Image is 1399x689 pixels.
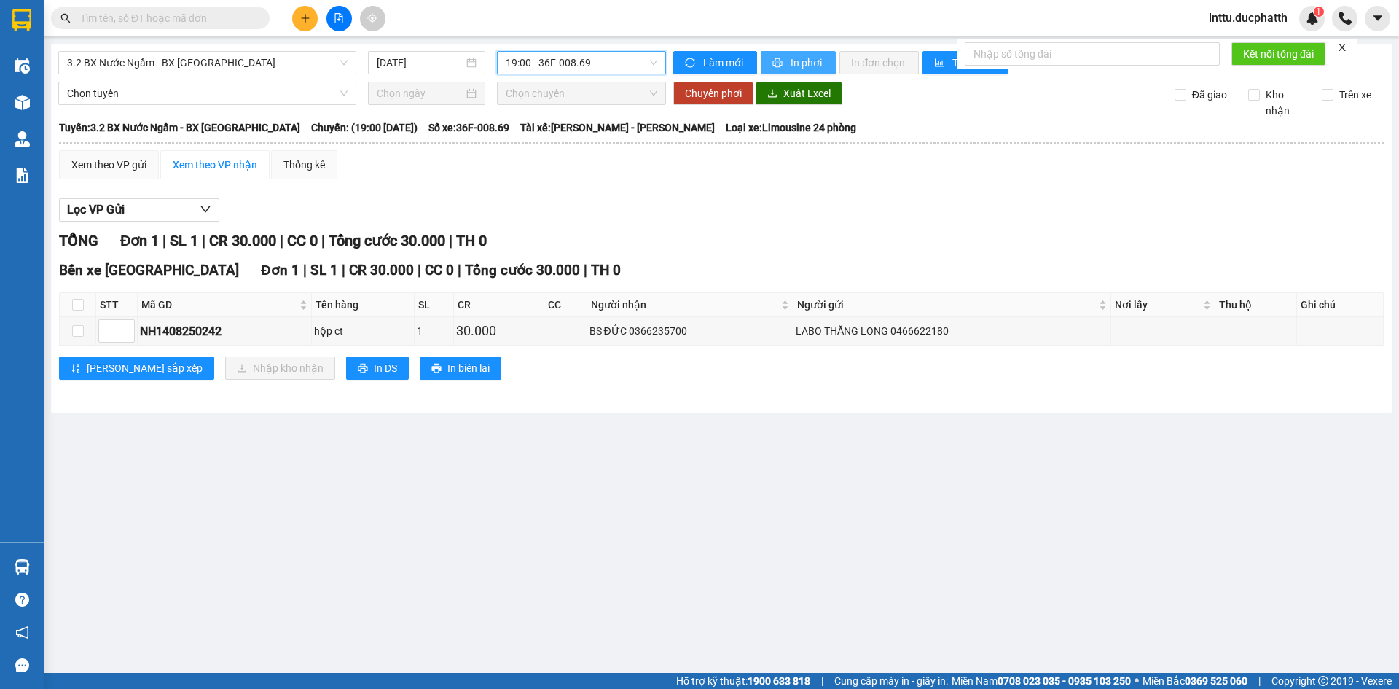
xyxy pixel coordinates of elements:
span: sync [685,58,697,69]
img: logo-vxr [12,9,31,31]
span: file-add [334,13,344,23]
span: close [1337,42,1347,52]
strong: 1900 633 818 [748,675,810,687]
b: Tuyến: 3.2 BX Nước Ngầm - BX [GEOGRAPHIC_DATA] [59,122,300,133]
img: icon-new-feature [1306,12,1319,25]
span: | [202,232,205,249]
img: warehouse-icon [15,131,30,147]
span: Miền Bắc [1143,673,1247,689]
button: printerIn biên lai [420,357,501,380]
img: phone-icon [1339,12,1352,25]
span: SL 1 [170,232,198,249]
button: Kết nối tổng đài [1231,42,1325,66]
span: Tài xế: [PERSON_NAME] - [PERSON_NAME] [520,120,715,136]
span: | [418,262,421,279]
button: syncLàm mới [673,51,757,74]
button: downloadXuất Excel [756,82,842,105]
span: caret-down [1371,12,1384,25]
span: 19:00 - 36F-008.69 [506,52,657,74]
span: In phơi [791,55,824,71]
button: aim [360,6,385,31]
span: CC 0 [287,232,318,249]
span: Chọn chuyến [506,82,657,104]
span: message [15,658,29,672]
span: | [280,232,283,249]
span: Chọn tuyến [67,82,348,104]
div: BS ĐỨC 0366235700 [589,323,791,339]
div: Xem theo VP nhận [173,157,257,173]
sup: 1 [1314,7,1324,17]
span: | [1258,673,1261,689]
th: CR [454,293,545,317]
span: TỔNG [59,232,98,249]
strong: 0369 525 060 [1185,675,1247,687]
th: SL [415,293,454,317]
span: 1 [1316,7,1321,17]
span: Đơn 1 [120,232,159,249]
th: Thu hộ [1215,293,1297,317]
img: warehouse-icon [15,95,30,110]
span: sort-ascending [71,363,81,375]
td: NH1408250242 [138,317,312,346]
span: Tổng cước 30.000 [329,232,445,249]
img: solution-icon [15,168,30,183]
span: TH 0 [456,232,487,249]
button: Chuyển phơi [673,82,753,105]
span: Lọc VP Gửi [67,201,125,219]
span: Xuất Excel [783,85,831,101]
div: LABO THĂNG LONG 0466622180 [796,323,1108,339]
div: NH1408250242 [140,322,309,340]
div: hộp ct [314,323,412,339]
span: Nơi lấy [1115,297,1200,313]
span: printer [358,363,368,375]
span: | [584,262,587,279]
span: Làm mới [703,55,745,71]
span: Người gửi [797,297,1096,313]
span: Miền Nam [952,673,1131,689]
div: 1 [417,323,451,339]
span: 3.2 BX Nước Ngầm - BX Hoằng Hóa [67,52,348,74]
span: Đơn 1 [261,262,299,279]
span: Loại xe: Limousine 24 phòng [726,120,856,136]
span: Chuyến: (19:00 [DATE]) [311,120,418,136]
span: Hỗ trợ kỹ thuật: [676,673,810,689]
span: question-circle [15,593,29,607]
input: Tìm tên, số ĐT hoặc mã đơn [80,10,252,26]
span: Tổng cước 30.000 [465,262,580,279]
span: Mã GD [141,297,297,313]
div: 30.000 [456,321,542,341]
span: [PERSON_NAME] sắp xếp [87,360,203,376]
span: | [458,262,461,279]
span: | [321,232,325,249]
input: Chọn ngày [377,85,463,101]
th: STT [96,293,138,317]
th: Ghi chú [1297,293,1383,317]
img: warehouse-icon [15,58,30,74]
span: TH 0 [591,262,621,279]
button: Lọc VP Gửi [59,198,219,222]
span: Đã giao [1186,87,1233,103]
span: Trên xe [1333,87,1377,103]
button: In đơn chọn [839,51,919,74]
span: bar-chart [934,58,947,69]
th: Tên hàng [312,293,415,317]
button: file-add [326,6,352,31]
span: aim [367,13,377,23]
span: | [449,232,452,249]
span: down [200,203,211,215]
span: CC 0 [425,262,454,279]
span: | [821,673,823,689]
input: 14/08/2025 [377,55,463,71]
span: SL 1 [310,262,338,279]
button: downloadNhập kho nhận [225,357,335,380]
span: Người nhận [591,297,778,313]
span: search [60,13,71,23]
img: warehouse-icon [15,559,30,575]
span: copyright [1318,676,1328,686]
button: plus [292,6,318,31]
span: CR 30.000 [349,262,414,279]
span: Số xe: 36F-008.69 [428,120,509,136]
button: printerIn phơi [761,51,836,74]
span: | [162,232,166,249]
span: printer [431,363,442,375]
